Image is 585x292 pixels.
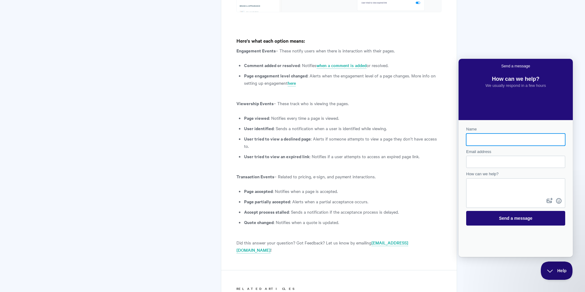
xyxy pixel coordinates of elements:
iframe: Help Scout Beacon - Close [541,262,573,280]
a: here [288,80,296,87]
p: Did this answer your question? Got Feedback? Let us know by emailing ! [236,239,441,254]
strong: Page viewed [244,115,269,121]
li: : Sends a notification if the acceptance process is delayed. [244,208,441,215]
li: : Notifies or resolved. [244,62,441,69]
li: : Sends a notification when a user is identified while viewing. [244,125,441,132]
p: – These notify users when there is interaction with their pages. [236,47,441,54]
strong: Comment added or resolved [244,62,300,68]
iframe: Help Scout Beacon - Live Chat, Contact Form, and Knowledge Base [459,59,573,257]
p: – These track who is viewing the pages. [236,100,441,107]
strong: Engagement Events [236,47,276,54]
a: when a comment is added [317,62,367,69]
li: : Notifies every time a page is viewed. [244,114,441,122]
h4: Here's what each option means: [236,37,441,45]
strong: Accept process stalled [244,208,289,215]
strong: Page engagement level changed [244,72,307,79]
strong: User tried to view a declined page [244,135,311,142]
strong: Page accepted [244,188,273,194]
li: : Notifies when a quote is updated. [244,219,441,226]
strong: User tried to view an expired link [244,153,310,159]
li: : Alerts when the engagement level of a page changes. More info on setting up engagement [244,72,441,87]
strong: Quote changed [244,219,274,225]
li: : Alerts when a partial acceptance occurs. [244,198,441,205]
p: – Related to pricing, e-sign, and payment interactions. [236,173,441,180]
strong: Page partially accepted [244,198,290,205]
strong: Viewership Events [236,100,274,106]
li: : Alerts if someone attempts to view a page they don’t have access to. [244,135,441,150]
h3: Related Articles [236,286,441,292]
li: : Notifies if a user attempts to access an expired page link. [244,153,441,160]
strong: Transaction Events [236,173,274,180]
strong: User identified [244,125,274,131]
li: : Notifies when a page is accepted. [244,187,441,195]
